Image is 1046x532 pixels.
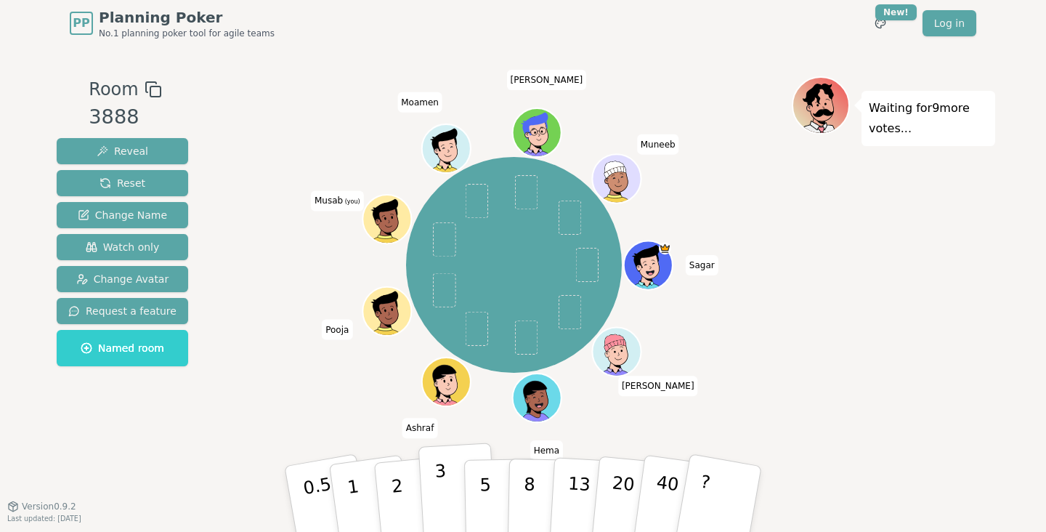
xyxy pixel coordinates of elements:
[686,255,718,275] span: Click to change your name
[57,266,188,292] button: Change Avatar
[57,202,188,228] button: Change Name
[343,198,360,205] span: (you)
[57,298,188,324] button: Request a feature
[78,208,167,222] span: Change Name
[89,76,138,102] span: Room
[57,138,188,164] button: Reveal
[57,234,188,260] button: Watch only
[7,515,81,523] span: Last updated: [DATE]
[86,240,160,254] span: Watch only
[57,330,188,366] button: Named room
[100,176,145,190] span: Reset
[530,440,563,460] span: Click to change your name
[311,190,364,211] span: Click to change your name
[397,92,442,112] span: Click to change your name
[923,10,976,36] a: Log in
[507,70,587,90] span: Click to change your name
[73,15,89,32] span: PP
[7,501,76,512] button: Version0.9.2
[76,272,169,286] span: Change Avatar
[22,501,76,512] span: Version 0.9.2
[99,7,275,28] span: Planning Poker
[89,102,161,132] div: 3888
[869,98,988,139] p: Waiting for 9 more votes...
[57,170,188,196] button: Reset
[867,10,893,36] button: New!
[99,28,275,39] span: No.1 planning poker tool for agile teams
[70,7,275,39] a: PPPlanning PokerNo.1 planning poker tool for agile teams
[68,304,177,318] span: Request a feature
[875,4,917,20] div: New!
[97,144,148,158] span: Reveal
[402,418,438,438] span: Click to change your name
[81,341,164,355] span: Named room
[322,319,352,339] span: Click to change your name
[365,196,410,242] button: Click to change your avatar
[637,134,679,154] span: Click to change your name
[660,242,672,254] span: Sagar is the host
[618,376,698,396] span: Click to change your name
